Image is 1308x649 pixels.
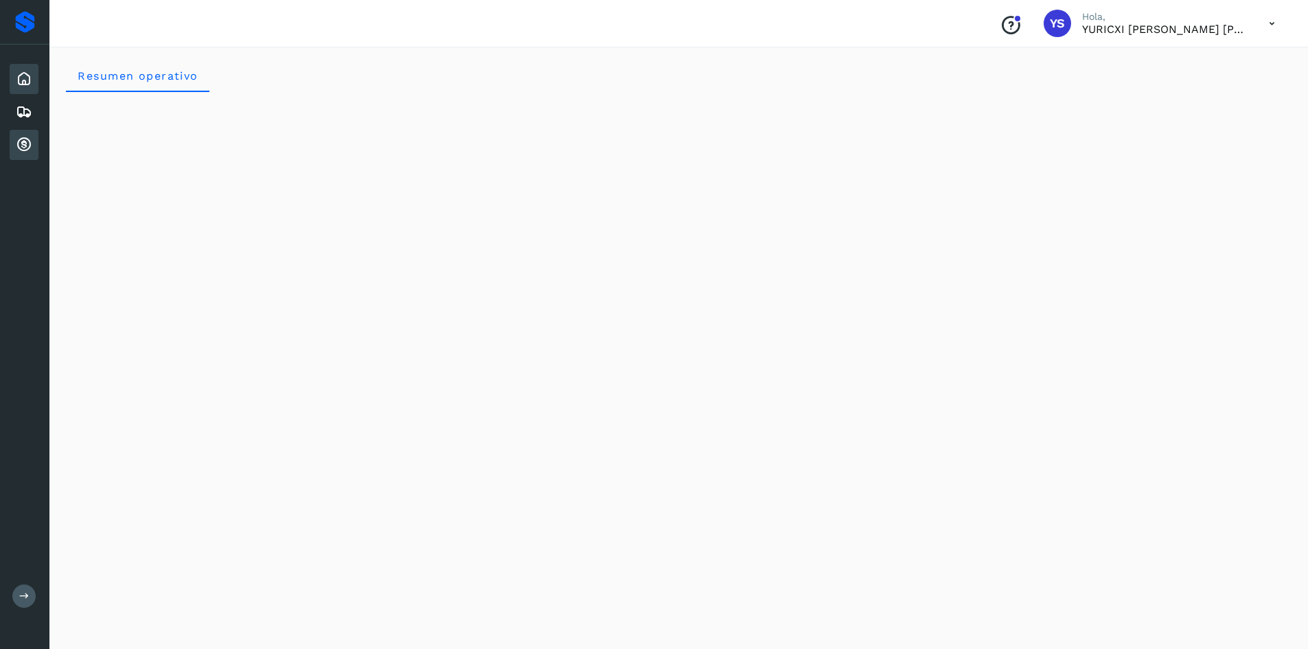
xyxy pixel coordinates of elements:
[10,130,38,160] div: Cuentas por cobrar
[1082,11,1247,23] p: Hola,
[10,97,38,127] div: Embarques
[77,69,198,82] span: Resumen operativo
[1082,23,1247,36] p: YURICXI SARAHI CANIZALES AMPARO
[10,64,38,94] div: Inicio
